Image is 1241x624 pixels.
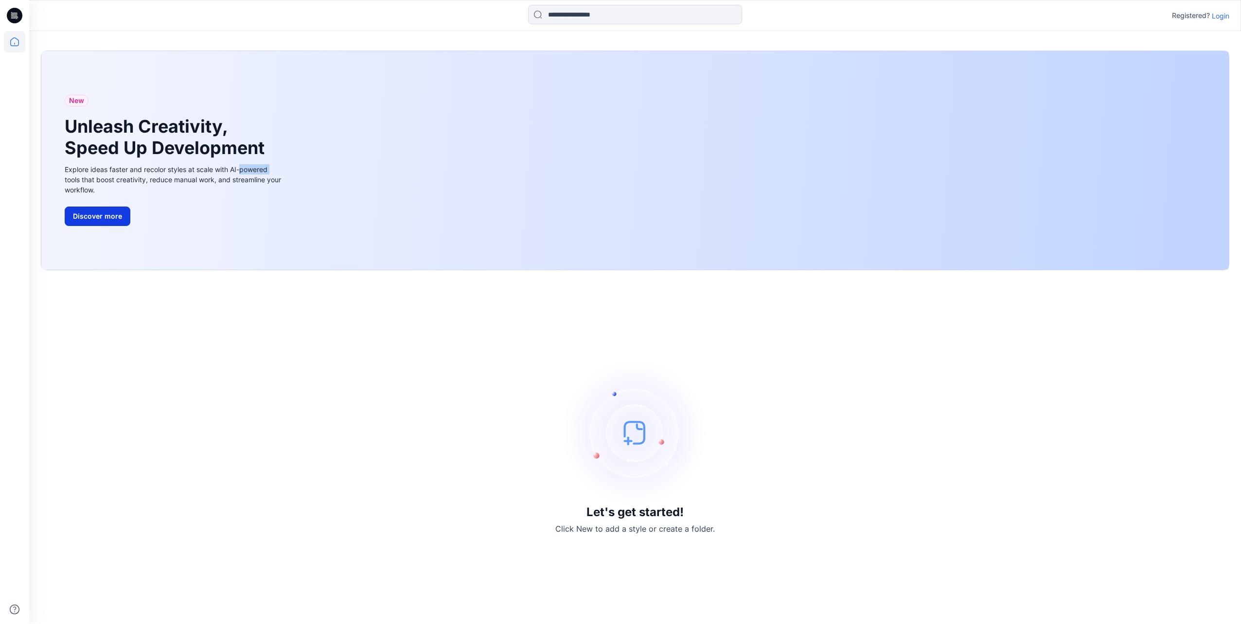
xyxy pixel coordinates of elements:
[586,505,684,519] h3: Let's get started!
[555,523,715,535] p: Click New to add a style or create a folder.
[65,164,284,195] div: Explore ideas faster and recolor styles at scale with AI-powered tools that boost creativity, red...
[65,116,269,158] h1: Unleash Creativity, Speed Up Development
[69,95,84,106] span: New
[1212,11,1229,21] p: Login
[65,207,130,226] button: Discover more
[65,207,284,226] a: Discover more
[562,360,708,505] img: empty-state-image.svg
[1172,10,1210,21] p: Registered?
